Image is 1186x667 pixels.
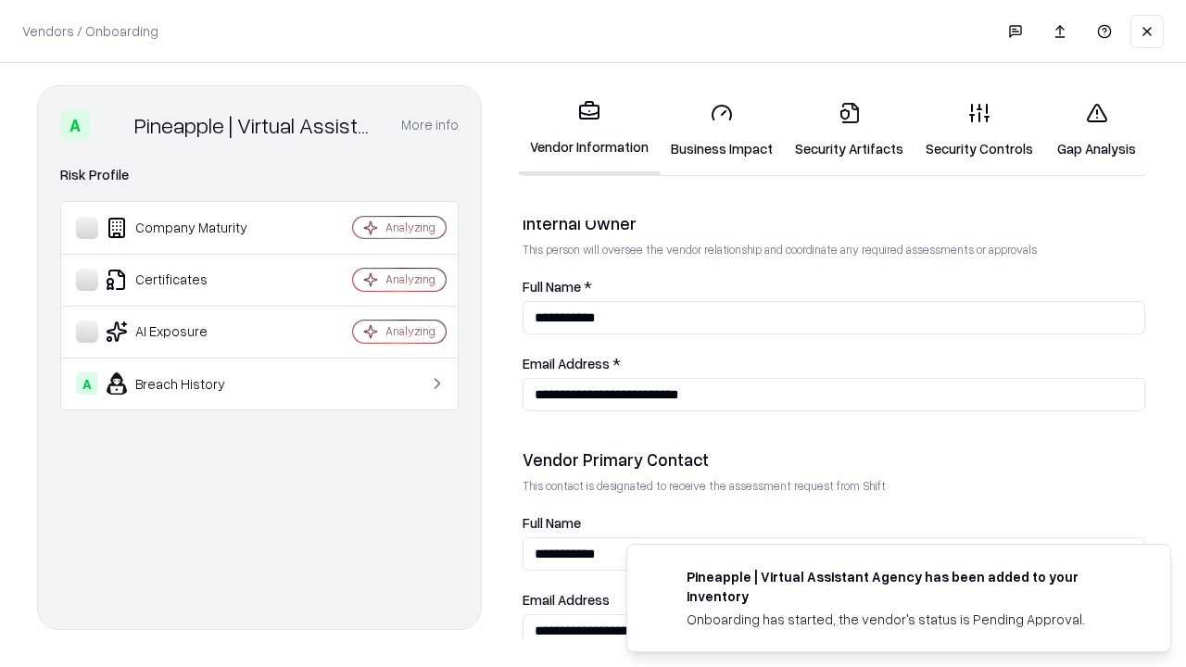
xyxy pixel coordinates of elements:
a: Vendor Information [519,85,660,175]
p: This contact is designated to receive the assessment request from Shift [523,478,1145,494]
div: AI Exposure [76,321,297,343]
div: Internal Owner [523,212,1145,234]
div: A [60,110,90,140]
img: Pineapple | Virtual Assistant Agency [97,110,127,140]
button: More info [401,108,459,142]
div: Pineapple | Virtual Assistant Agency has been added to your inventory [687,567,1126,606]
a: Business Impact [660,87,784,173]
a: Gap Analysis [1044,87,1149,173]
div: Analyzing [385,271,435,287]
div: Analyzing [385,323,435,339]
label: Email Address * [523,357,1145,371]
img: trypineapple.com [650,567,672,589]
div: Breach History [76,372,297,395]
label: Full Name * [523,280,1145,294]
a: Security Artifacts [784,87,915,173]
div: A [76,372,98,395]
div: Vendor Primary Contact [523,448,1145,471]
div: Pineapple | Virtual Assistant Agency [134,110,379,140]
label: Email Address [523,593,1145,607]
p: Vendors / Onboarding [22,21,158,41]
div: Risk Profile [60,164,459,186]
div: Analyzing [385,220,435,235]
div: Onboarding has started, the vendor's status is Pending Approval. [687,610,1126,629]
p: This person will oversee the vendor relationship and coordinate any required assessments or appro... [523,242,1145,258]
div: Company Maturity [76,217,297,239]
div: Certificates [76,269,297,291]
label: Full Name [523,516,1145,530]
a: Security Controls [915,87,1044,173]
